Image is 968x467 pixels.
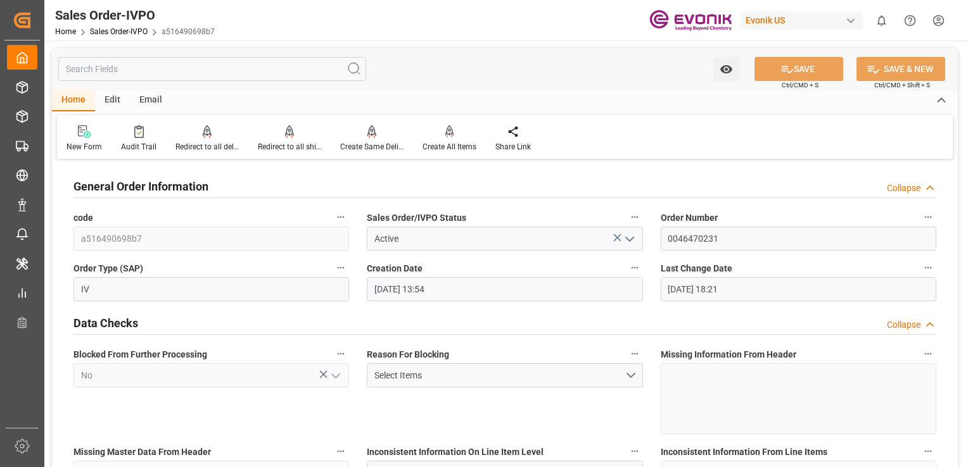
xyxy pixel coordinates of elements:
span: Order Type (SAP) [73,262,143,275]
button: Reason For Blocking [627,346,643,362]
div: Collapse [887,182,920,195]
button: Help Center [896,6,924,35]
div: Create Same Delivery Date [340,141,404,153]
input: MM-DD-YYYY HH:MM [367,277,642,301]
a: Home [55,27,76,36]
input: Search Fields [58,57,366,81]
button: open menu [367,363,642,387]
button: Missing Information From Header [920,346,936,362]
div: Email [130,90,172,111]
span: Last Change Date [661,262,732,275]
button: code [333,209,349,225]
button: open menu [619,229,638,249]
div: Sales Order-IVPO [55,6,215,25]
div: Share Link [495,141,531,153]
span: Inconsistent Information On Line Item Level [367,445,544,459]
div: Redirect to all shipments [258,141,321,153]
button: Evonik US [741,8,867,32]
input: MM-DD-YYYY HH:MM [661,277,936,301]
button: Inconsistent Information On Line Item Level [627,443,643,459]
button: Order Number [920,209,936,225]
div: Evonik US [741,11,862,30]
div: Edit [95,90,130,111]
span: code [73,211,93,225]
button: open menu [326,366,345,385]
button: Sales Order/IVPO Status [627,209,643,225]
div: New Form [67,141,102,153]
button: SAVE & NEW [857,57,945,81]
button: Last Change Date [920,259,936,276]
div: Home [52,90,95,111]
div: Create All Items [423,141,476,153]
span: Inconsistent Information From Line Items [661,445,827,459]
span: Reason For Blocking [367,348,449,361]
span: Missing Master Data From Header [73,445,211,459]
div: Audit Trail [121,141,156,153]
h2: Data Checks [73,314,138,332]
button: Inconsistent Information From Line Items [920,443,936,459]
button: Blocked From Further Processing [333,346,349,362]
button: Creation Date [627,259,643,276]
span: Creation Date [367,262,423,275]
span: Ctrl/CMD + Shift + S [874,80,930,90]
span: Ctrl/CMD + S [782,80,818,90]
span: Sales Order/IVPO Status [367,211,466,225]
div: Select Items [374,369,625,382]
div: Collapse [887,318,920,332]
img: Evonik-brand-mark-Deep-Purple-RGB.jpeg_1700498283.jpeg [649,9,732,32]
button: SAVE [755,57,843,81]
h2: General Order Information [73,178,208,195]
button: show 0 new notifications [867,6,896,35]
span: Order Number [661,211,718,225]
a: Sales Order-IVPO [90,27,148,36]
button: Order Type (SAP) [333,259,349,276]
button: Missing Master Data From Header [333,443,349,459]
div: Redirect to all deliveries [175,141,239,153]
span: Blocked From Further Processing [73,348,207,361]
span: Missing Information From Header [661,348,796,361]
button: open menu [713,57,739,81]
